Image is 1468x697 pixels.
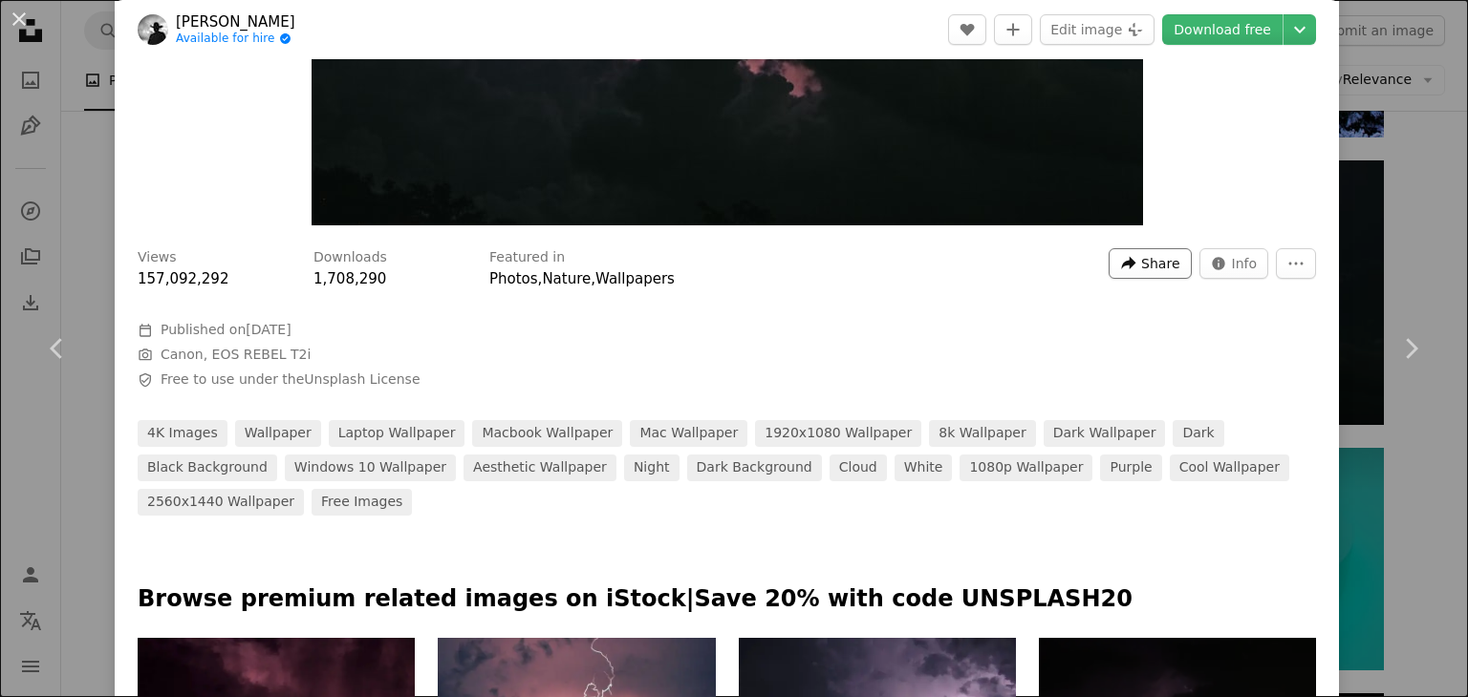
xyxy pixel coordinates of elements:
a: laptop wallpaper [329,420,465,447]
button: More Actions [1276,248,1316,279]
a: mac wallpaper [630,420,747,447]
a: night [624,454,680,481]
a: [PERSON_NAME] [176,12,295,32]
a: purple [1100,454,1161,481]
time: May 12, 2015 at 10:30:47 PM GMT+8 [246,322,291,337]
a: black background [138,454,277,481]
a: dark background [687,454,822,481]
span: Info [1232,249,1258,278]
span: , [538,270,543,287]
span: , [591,270,595,287]
a: Nature [542,270,591,287]
span: 157,092,292 [138,270,228,287]
a: Wallpapers [595,270,675,287]
img: Go to Breno Machado's profile [138,14,168,45]
a: cloud [830,454,887,481]
a: aesthetic wallpaper [464,454,616,481]
a: dark wallpaper [1044,420,1166,447]
a: 2560x1440 wallpaper [138,489,304,516]
a: Download free [1162,14,1283,45]
a: Available for hire [176,32,295,47]
span: Published on [161,322,291,337]
a: Photos [489,270,538,287]
a: 1080p wallpaper [960,454,1092,481]
span: Free to use under the [161,370,421,390]
a: 8k wallpaper [929,420,1036,447]
a: wallpaper [235,420,321,447]
a: Next [1353,257,1468,440]
a: Unsplash License [304,371,420,387]
span: Share [1141,249,1179,278]
button: Share this image [1109,248,1191,279]
span: 1,708,290 [313,270,386,287]
a: cool wallpaper [1170,454,1289,481]
a: macbook wallpaper [472,420,622,447]
a: 4K Images [138,420,227,447]
a: dark [1173,420,1223,447]
h3: Featured in [489,248,565,267]
p: Browse premium related images on iStock | Save 20% with code UNSPLASH20 [138,584,1316,615]
button: Add to Collection [994,14,1032,45]
button: Choose download size [1284,14,1316,45]
h3: Downloads [313,248,387,267]
h3: Views [138,248,177,267]
a: Free images [312,489,412,516]
a: windows 10 wallpaper [285,454,456,481]
button: Stats about this image [1199,248,1269,279]
a: white [895,454,953,481]
button: Edit image [1040,14,1155,45]
button: Canon, EOS REBEL T2i [161,346,311,365]
button: Like [948,14,986,45]
a: 1920x1080 wallpaper [755,420,921,447]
